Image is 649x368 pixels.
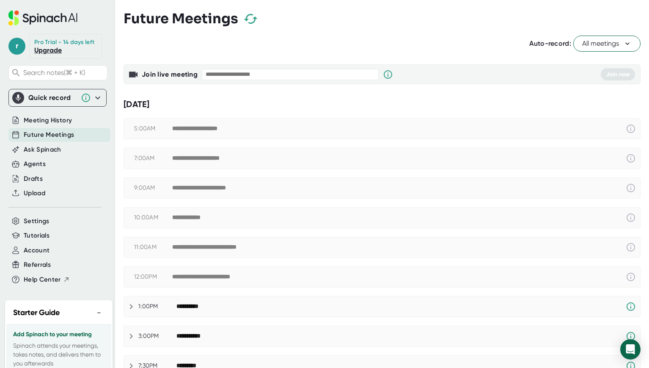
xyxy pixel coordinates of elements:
svg: This event has already passed [626,242,636,252]
svg: This event has already passed [626,153,636,163]
div: 5:00AM [134,125,172,133]
div: Pro Trial - 14 days left [34,39,94,46]
button: Future Meetings [24,130,74,140]
div: Open Intercom Messenger [620,339,641,360]
button: Ask Spinach [24,145,61,155]
span: All meetings [582,39,632,49]
div: 12:00PM [134,273,172,281]
svg: This event has already passed [626,183,636,193]
div: 3:00PM [138,332,176,340]
svg: This event has already passed [626,124,636,134]
button: All meetings [573,36,641,52]
div: Quick record [12,89,103,106]
svg: Spinach requires a video conference link. [626,302,636,312]
button: Drafts [24,174,43,184]
div: [DATE] [124,99,641,110]
span: Join now [606,71,630,78]
button: Account [24,246,49,255]
h3: Add Spinach to your meeting [13,331,104,338]
svg: Spinach requires a video conference link. [626,331,636,341]
div: Quick record [28,94,77,102]
div: 9:00AM [134,184,172,192]
button: Join now [601,68,635,80]
button: Upload [24,188,45,198]
div: 11:00AM [134,243,172,251]
button: Referrals [24,260,51,270]
div: 7:00AM [134,155,172,162]
h2: Starter Guide [13,307,60,318]
button: Meeting History [24,116,72,125]
svg: This event has already passed [626,272,636,282]
svg: This event has already passed [626,213,636,223]
span: Auto-record: [529,39,571,47]
h3: Future Meetings [124,11,238,27]
button: Help Center [24,275,70,285]
span: Help Center [24,275,61,285]
button: Settings [24,216,49,226]
div: 10:00AM [134,214,172,221]
div: 1:00PM [138,303,176,310]
button: Agents [24,159,46,169]
span: Search notes (⌘ + K) [23,69,105,77]
b: Join live meeting [142,70,198,78]
button: − [93,307,104,319]
a: Upgrade [34,46,62,54]
span: r [8,38,25,55]
button: Tutorials [24,231,49,241]
p: Spinach attends your meetings, takes notes, and delivers them to you afterwards [13,341,104,368]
